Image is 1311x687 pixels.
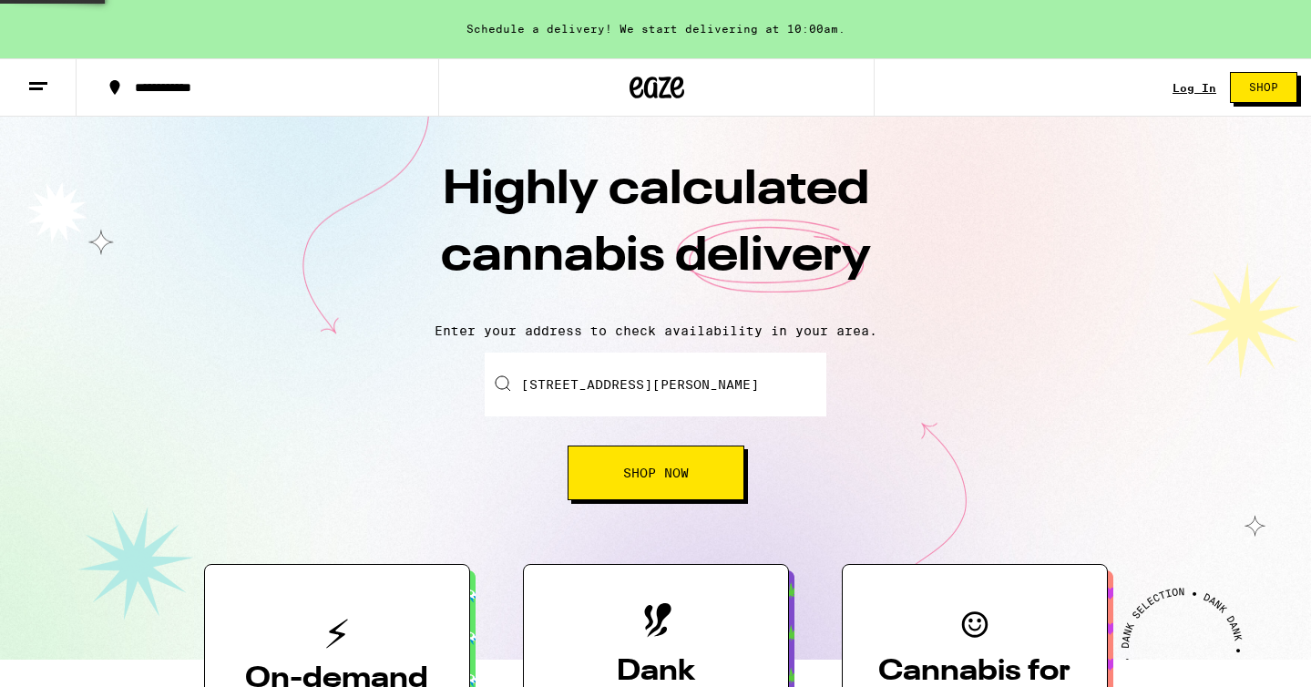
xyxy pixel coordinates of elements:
p: Enter your address to check availability in your area. [18,323,1293,338]
a: Shop [1216,72,1311,103]
span: Shop [1249,82,1278,93]
input: Enter your delivery address [485,353,826,416]
button: Shop Now [568,446,744,500]
button: Shop [1230,72,1297,103]
h1: Highly calculated cannabis delivery [337,158,975,309]
span: Shop Now [623,467,689,479]
a: Log In [1173,82,1216,94]
span: Hi. Need any help? [11,13,131,27]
